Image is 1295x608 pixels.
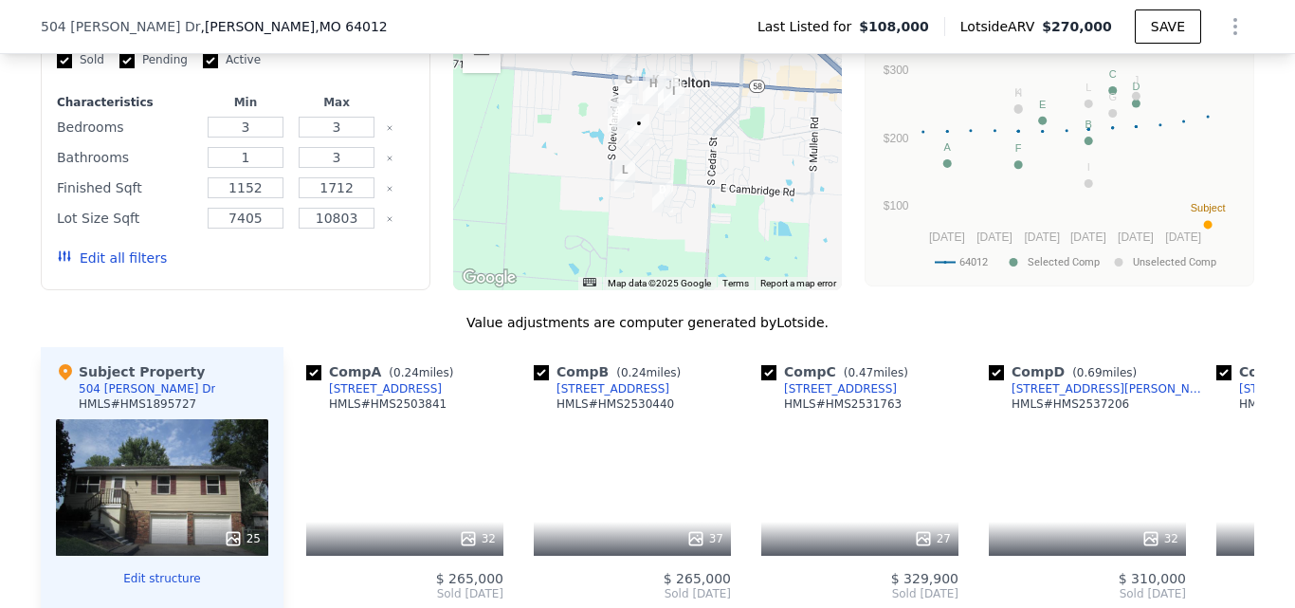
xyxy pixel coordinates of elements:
[1118,230,1154,244] text: [DATE]
[57,249,167,267] button: Edit all filters
[57,205,196,231] div: Lot Size Sqft
[458,266,520,290] img: Google
[1108,91,1117,102] text: G
[79,381,215,396] div: 504 [PERSON_NAME] Dr
[884,199,909,212] text: $100
[1119,571,1186,586] span: $ 310,000
[386,124,393,132] button: Clear
[200,17,387,36] span: , [PERSON_NAME]
[1216,8,1254,46] button: Show Options
[760,278,836,288] a: Report a map error
[1014,86,1022,98] text: K
[459,529,496,548] div: 32
[989,381,1209,396] a: [STREET_ADDRESS][PERSON_NAME]
[877,45,1242,282] svg: A chart.
[458,266,520,290] a: Open this area in Google Maps (opens a new window)
[1141,529,1178,548] div: 32
[1087,161,1090,173] text: I
[836,366,916,379] span: ( miles)
[306,381,442,396] a: [STREET_ADDRESS]
[119,52,188,68] label: Pending
[722,278,749,288] a: Terms (opens in new tab)
[386,155,393,162] button: Clear
[315,19,388,34] span: , MO 64012
[41,17,200,36] span: 504 [PERSON_NAME] Dr
[57,144,196,171] div: Bathrooms
[57,175,196,201] div: Finished Sqft
[646,70,666,102] div: 301 Lacy Ct
[79,396,196,412] div: HMLS # HMS1895727
[884,132,909,145] text: $200
[1077,366,1103,379] span: 0.69
[381,366,461,379] span: ( miles)
[1042,19,1112,34] span: $270,000
[686,529,723,548] div: 37
[848,366,873,379] span: 0.47
[306,362,461,381] div: Comp A
[989,586,1186,601] span: Sold [DATE]
[1085,82,1091,93] text: L
[295,95,378,110] div: Max
[976,230,1012,244] text: [DATE]
[914,529,951,548] div: 27
[1085,119,1092,130] text: B
[1070,230,1106,244] text: [DATE]
[761,362,916,381] div: Comp C
[386,185,393,193] button: Clear
[944,141,952,153] text: A
[611,95,632,127] div: 608 W Sunrise Dr
[534,586,731,601] span: Sold [DATE]
[583,278,596,286] button: Keyboard shortcuts
[436,571,503,586] span: $ 265,000
[989,362,1144,381] div: Comp D
[629,114,649,146] div: 504 Miller Dr
[761,586,958,601] span: Sold [DATE]
[1065,366,1144,379] span: ( miles)
[386,215,393,223] button: Clear
[393,366,419,379] span: 0.24
[891,571,958,586] span: $ 329,900
[463,35,501,73] button: Zoom out
[608,101,629,134] div: 608 Buena Vista Ct
[1028,256,1100,268] text: Selected Comp
[1165,230,1201,244] text: [DATE]
[1132,81,1140,92] text: D
[57,52,104,68] label: Sold
[306,586,503,601] span: Sold [DATE]
[884,64,909,77] text: $300
[224,529,261,548] div: 25
[1014,87,1022,99] text: H
[621,366,647,379] span: 0.24
[784,396,902,412] div: HMLS # HMS2531763
[41,313,1254,332] div: Value adjustments are computer generated by Lotside .
[618,70,639,102] div: 210 Carol Ave
[119,53,135,68] input: Pending
[757,17,859,36] span: Last Listed for
[556,381,669,396] div: [STREET_ADDRESS]
[608,278,711,288] span: Map data ©2025 Google
[1135,9,1201,44] button: SAVE
[329,381,442,396] div: [STREET_ADDRESS]
[204,95,287,110] div: Min
[664,571,731,586] span: $ 265,000
[57,114,196,140] div: Bedrooms
[611,39,631,71] div: 519 Concord St
[643,74,664,106] div: 308 Mill St
[203,52,261,68] label: Active
[1134,74,1140,85] text: J
[859,17,929,36] span: $108,000
[1191,202,1226,213] text: Subject
[1012,381,1209,396] div: [STREET_ADDRESS][PERSON_NAME]
[1015,142,1022,154] text: F
[56,362,205,381] div: Subject Property
[1039,99,1046,110] text: E
[761,381,897,396] a: [STREET_ADDRESS]
[614,160,635,193] div: 910 Elm Ct
[652,180,673,212] div: 206 Mary Way
[784,381,897,396] div: [STREET_ADDRESS]
[56,571,268,586] button: Edit structure
[57,95,196,110] div: Characteristics
[664,82,684,114] div: 304 Colbern St
[959,256,988,268] text: 64012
